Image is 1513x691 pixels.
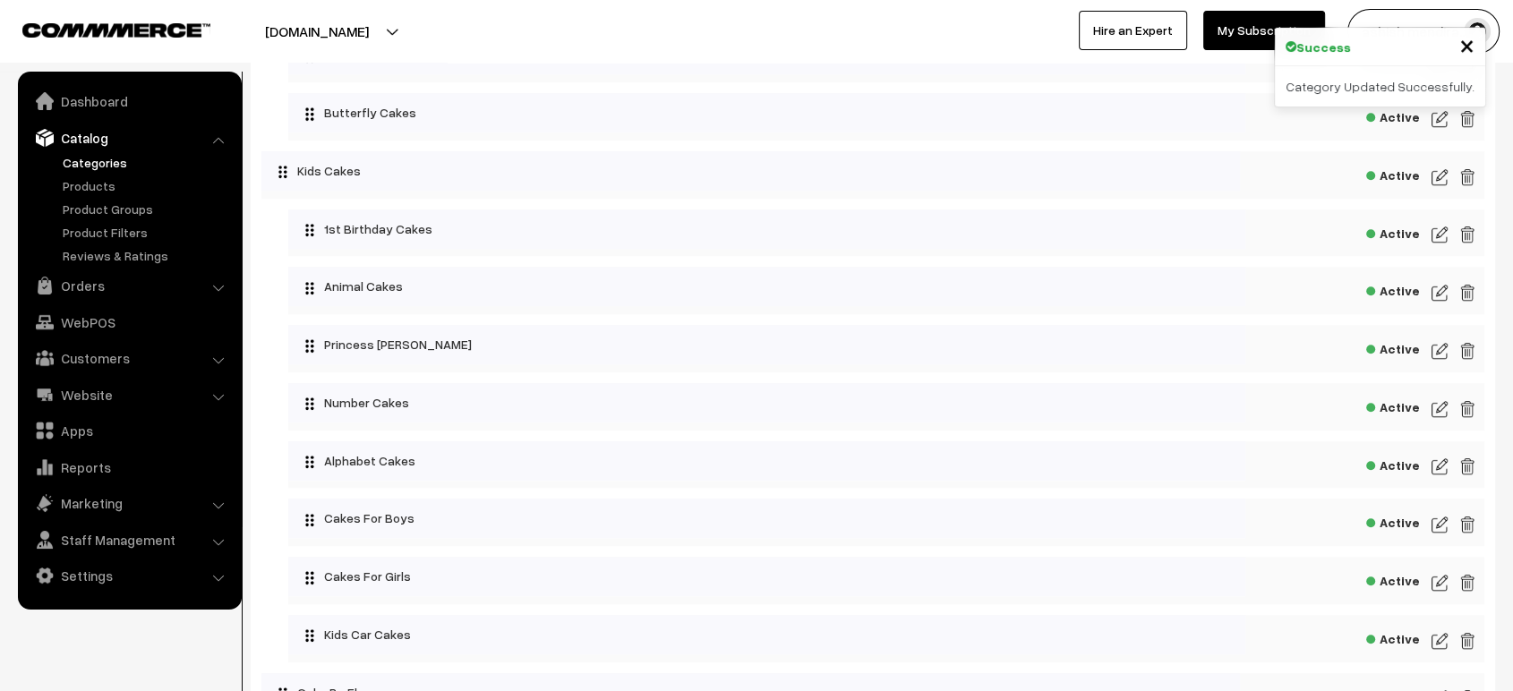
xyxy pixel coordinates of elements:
a: Categories [58,153,235,172]
img: edit [1432,166,1448,188]
button: ashish mendira… [1347,9,1500,54]
span: Active [1366,162,1420,184]
a: WebPOS [22,306,235,338]
span: Active [1366,626,1420,648]
a: Staff Management [22,524,235,556]
a: Marketing [22,487,235,519]
img: edit [1459,282,1475,303]
div: Number Cakes [288,383,1245,422]
a: Customers [22,342,235,374]
button: Close [1459,31,1475,58]
img: edit [1459,398,1475,420]
div: Cakes For Boys [288,499,1245,538]
div: Princess [PERSON_NAME] [288,325,1245,364]
img: edit [1459,166,1475,188]
a: COMMMERCE [22,18,179,39]
a: Reviews & Ratings [58,246,235,265]
img: edit [1432,224,1448,245]
img: edit [1432,456,1448,477]
img: drag [304,107,315,121]
a: Products [58,176,235,195]
a: Settings [22,559,235,592]
img: edit [1459,340,1475,362]
a: Hire an Expert [1079,11,1187,50]
a: Product Filters [58,223,235,242]
strong: Success [1296,38,1351,56]
img: drag [304,628,315,643]
img: drag [278,165,288,179]
img: edit [1459,108,1475,130]
a: Orders [22,269,235,302]
div: Animal Cakes [288,267,1245,306]
img: drag [304,338,315,353]
div: Kids Cakes [261,151,1240,191]
img: drag [304,281,315,295]
img: edit [1459,456,1475,477]
a: Reports [22,451,235,483]
img: edit [1432,108,1448,130]
button: Collapse [261,151,279,185]
button: [DOMAIN_NAME] [202,9,432,54]
span: Active [1366,104,1420,126]
a: Apps [22,414,235,447]
img: drag [304,570,315,584]
span: Active [1366,567,1420,590]
img: edit [1459,514,1475,535]
span: Active [1366,509,1420,532]
a: Dashboard [22,85,235,117]
img: drag [304,223,315,237]
div: Butterfly Cakes [288,93,1245,132]
img: edit [1459,630,1475,652]
span: Active [1366,394,1420,416]
img: drag [304,513,315,527]
img: edit [1459,224,1475,245]
a: My Subscription [1203,11,1325,50]
span: Active [1366,277,1420,300]
a: Catalog [22,122,235,154]
div: Kids Car Cakes [288,615,1245,654]
span: × [1459,28,1475,61]
div: Alphabet Cakes [288,441,1245,481]
a: Website [22,379,235,411]
img: edit [1432,340,1448,362]
img: edit [1459,572,1475,593]
img: user [1464,18,1491,45]
span: Active [1366,220,1420,243]
span: Active [1366,452,1420,474]
a: Product Groups [58,200,235,218]
img: drag [304,397,315,411]
div: Cakes For Girls [288,557,1245,596]
img: edit [1432,282,1448,303]
img: edit [1432,514,1448,535]
span: Active [1366,336,1420,358]
div: 1st Birthday Cakes [288,209,1245,249]
img: edit [1432,630,1448,652]
img: COMMMERCE [22,23,210,37]
div: Category Updated Successfully. [1275,66,1485,107]
img: edit [1432,572,1448,593]
img: edit [1432,398,1448,420]
img: drag [304,455,315,469]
